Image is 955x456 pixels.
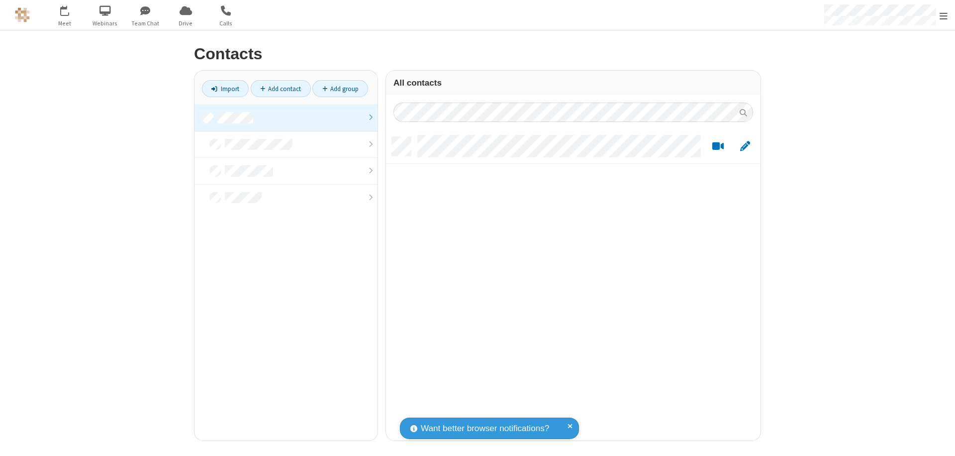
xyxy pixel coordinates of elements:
a: Add group [312,80,368,97]
div: grid [386,129,761,441]
span: Want better browser notifications? [421,422,549,435]
span: Webinars [87,19,124,28]
span: Meet [46,19,84,28]
h2: Contacts [194,45,761,63]
h3: All contacts [393,78,753,88]
button: Edit [735,140,755,153]
div: 1 [67,5,74,13]
span: Calls [207,19,245,28]
button: Start a video meeting [708,140,728,153]
a: Add contact [251,80,311,97]
span: Team Chat [127,19,164,28]
img: QA Selenium DO NOT DELETE OR CHANGE [15,7,30,22]
a: Import [202,80,249,97]
span: Drive [167,19,204,28]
